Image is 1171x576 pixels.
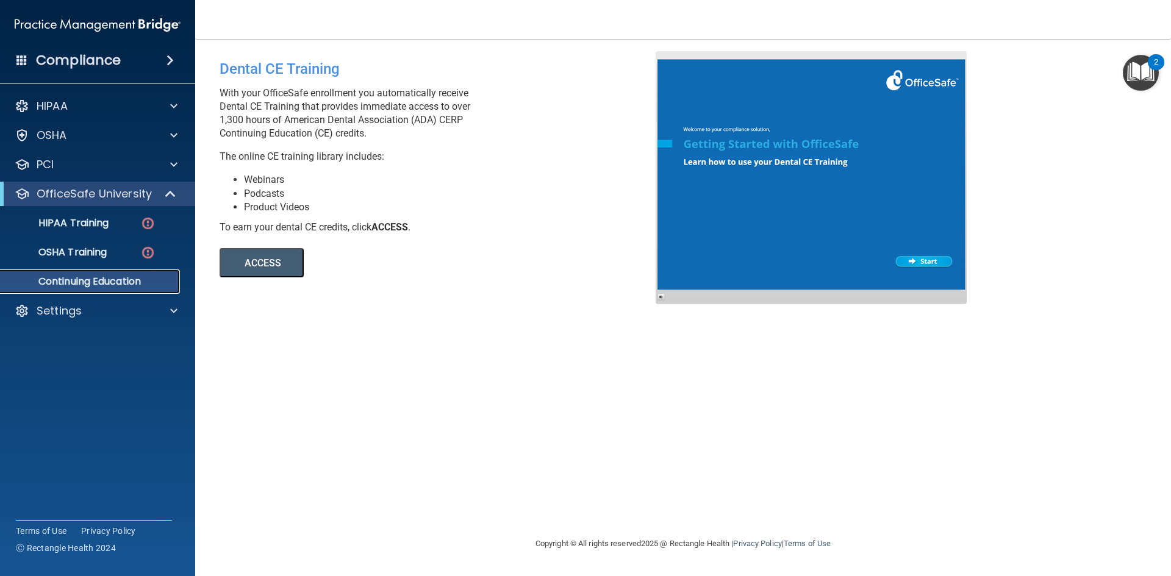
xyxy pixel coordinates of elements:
p: The online CE training library includes: [220,150,665,163]
a: Privacy Policy [733,539,781,548]
div: Dental CE Training [220,51,665,87]
a: ACCESS [220,259,553,268]
span: Ⓒ Rectangle Health 2024 [16,542,116,554]
p: OSHA [37,128,67,143]
div: Copyright © All rights reserved 2025 @ Rectangle Health | | [460,524,906,563]
div: To earn your dental CE credits, click . [220,221,665,234]
p: HIPAA Training [8,217,109,229]
button: Open Resource Center, 2 new notifications [1123,55,1159,91]
p: Settings [37,304,82,318]
div: 2 [1154,62,1158,78]
img: danger-circle.6113f641.png [140,216,156,231]
li: Podcasts [244,187,665,201]
li: Webinars [244,173,665,187]
a: Settings [15,304,177,318]
b: ACCESS [371,221,408,233]
li: Product Videos [244,201,665,214]
h4: Compliance [36,52,121,69]
a: Privacy Policy [81,525,136,537]
a: Terms of Use [784,539,831,548]
p: PCI [37,157,54,172]
a: PCI [15,157,177,172]
p: With your OfficeSafe enrollment you automatically receive Dental CE Training that provides immedi... [220,87,665,140]
p: HIPAA [37,99,68,113]
p: OfficeSafe University [37,187,152,201]
img: danger-circle.6113f641.png [140,245,156,260]
p: OSHA Training [8,246,107,258]
a: OfficeSafe University [15,187,177,201]
img: PMB logo [15,13,181,37]
a: HIPAA [15,99,177,113]
button: ACCESS [220,248,304,277]
a: Terms of Use [16,525,66,537]
p: Continuing Education [8,276,174,288]
a: OSHA [15,128,177,143]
